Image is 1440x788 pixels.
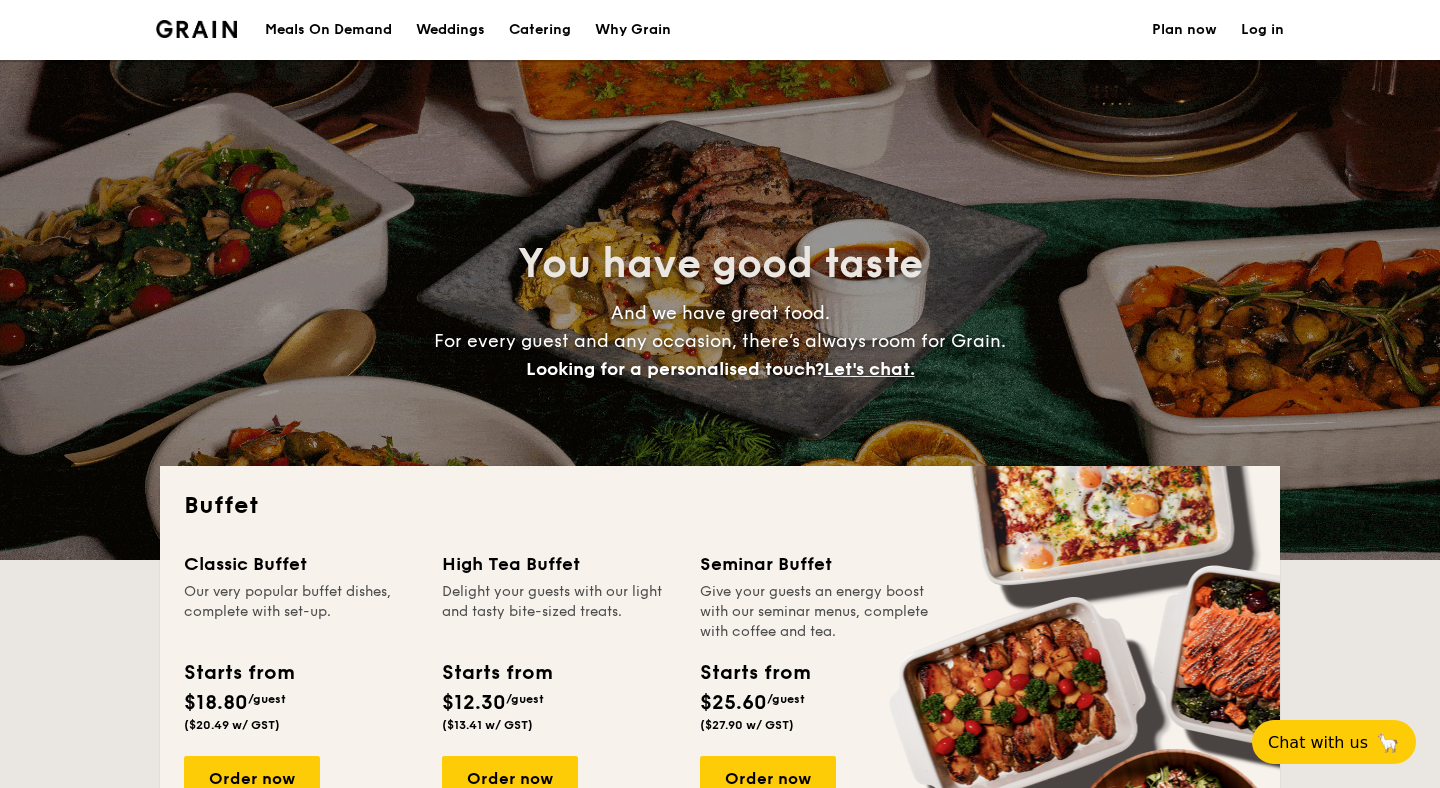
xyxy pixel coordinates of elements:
span: $12.30 [442,691,506,715]
span: $25.60 [700,691,767,715]
span: ($13.41 w/ GST) [442,718,533,732]
span: You have good taste [518,240,923,288]
div: Starts from [184,658,293,688]
span: And we have great food. For every guest and any occasion, there’s always room for Grain. [434,302,1006,380]
span: /guest [767,692,805,706]
span: ($20.49 w/ GST) [184,718,280,732]
span: Looking for a personalised touch? [526,358,824,380]
div: Delight your guests with our light and tasty bite-sized treats. [442,582,676,642]
span: /guest [248,692,286,706]
div: Our very popular buffet dishes, complete with set-up. [184,582,418,642]
span: /guest [506,692,544,706]
span: Chat with us [1268,733,1368,752]
span: Let's chat. [824,358,915,380]
span: ($27.90 w/ GST) [700,718,794,732]
div: High Tea Buffet [442,550,676,578]
div: Starts from [700,658,809,688]
div: Classic Buffet [184,550,418,578]
span: 🦙 [1376,731,1400,754]
span: $18.80 [184,691,248,715]
div: Seminar Buffet [700,550,934,578]
div: Starts from [442,658,551,688]
a: Logotype [156,20,237,38]
img: Grain [156,20,237,38]
button: Chat with us🦙 [1252,720,1416,764]
div: Give your guests an energy boost with our seminar menus, complete with coffee and tea. [700,582,934,642]
h2: Buffet [184,490,1256,522]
